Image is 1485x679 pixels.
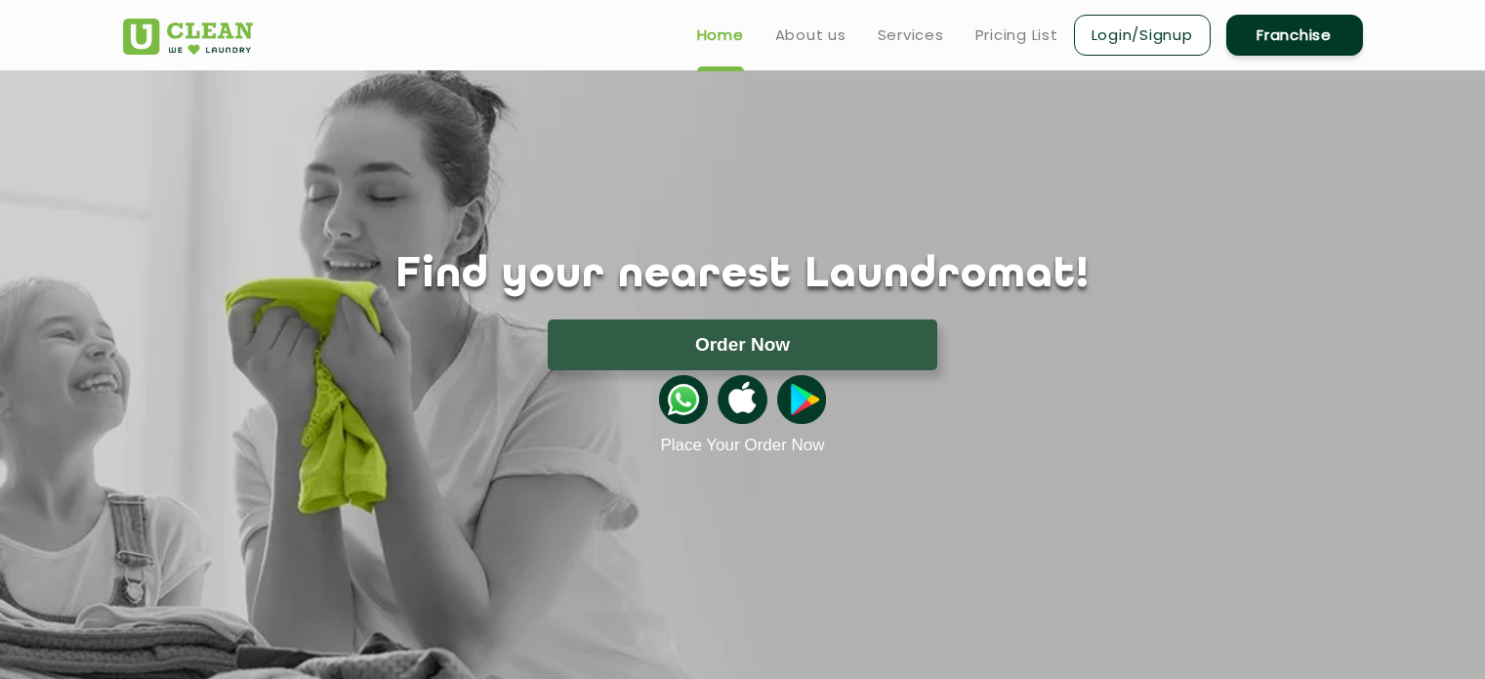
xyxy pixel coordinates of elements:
a: Place Your Order Now [660,436,824,455]
a: Franchise [1226,15,1363,56]
a: Login/Signup [1074,15,1211,56]
img: apple-icon.png [718,375,766,424]
img: playstoreicon.png [777,375,826,424]
h1: Find your nearest Laundromat! [108,251,1378,300]
button: Order Now [548,319,937,370]
a: Services [878,23,944,47]
img: UClean Laundry and Dry Cleaning [123,19,253,55]
a: Pricing List [975,23,1058,47]
a: About us [775,23,846,47]
img: whatsappicon.png [659,375,708,424]
a: Home [697,23,744,47]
